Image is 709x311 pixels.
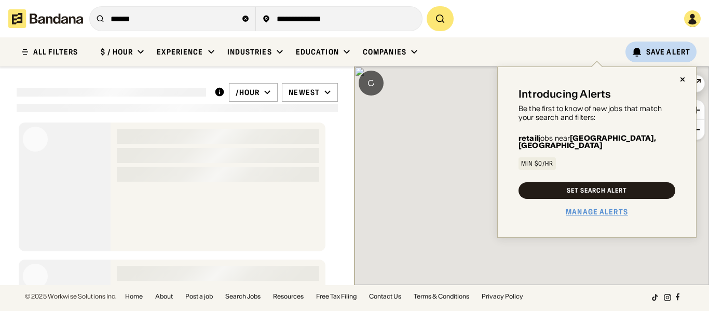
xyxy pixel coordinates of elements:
div: Education [296,47,339,57]
div: Introducing Alerts [519,88,611,100]
div: grid [17,118,338,285]
div: Min $0/hr [521,160,553,167]
div: Set Search Alert [567,187,626,194]
a: Free Tax Filing [316,293,357,300]
a: Terms & Conditions [414,293,469,300]
img: Bandana logotype [8,9,83,28]
a: Home [125,293,143,300]
div: Industries [227,47,272,57]
a: Resources [273,293,304,300]
div: /hour [236,88,260,97]
div: © 2025 Workwise Solutions Inc. [25,293,117,300]
a: Privacy Policy [482,293,523,300]
div: Newest [289,88,320,97]
div: Be the first to know of new jobs that match your search and filters: [519,104,675,122]
div: Save Alert [646,47,690,57]
a: Contact Us [369,293,401,300]
div: Experience [157,47,203,57]
div: ALL FILTERS [33,48,78,56]
a: About [155,293,173,300]
div: $ / hour [101,47,133,57]
b: [GEOGRAPHIC_DATA], [GEOGRAPHIC_DATA] [519,133,657,150]
a: Manage Alerts [566,207,628,217]
b: retail [519,133,539,143]
div: jobs near [519,134,675,149]
div: Companies [363,47,406,57]
a: Post a job [185,293,213,300]
a: Search Jobs [225,293,261,300]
